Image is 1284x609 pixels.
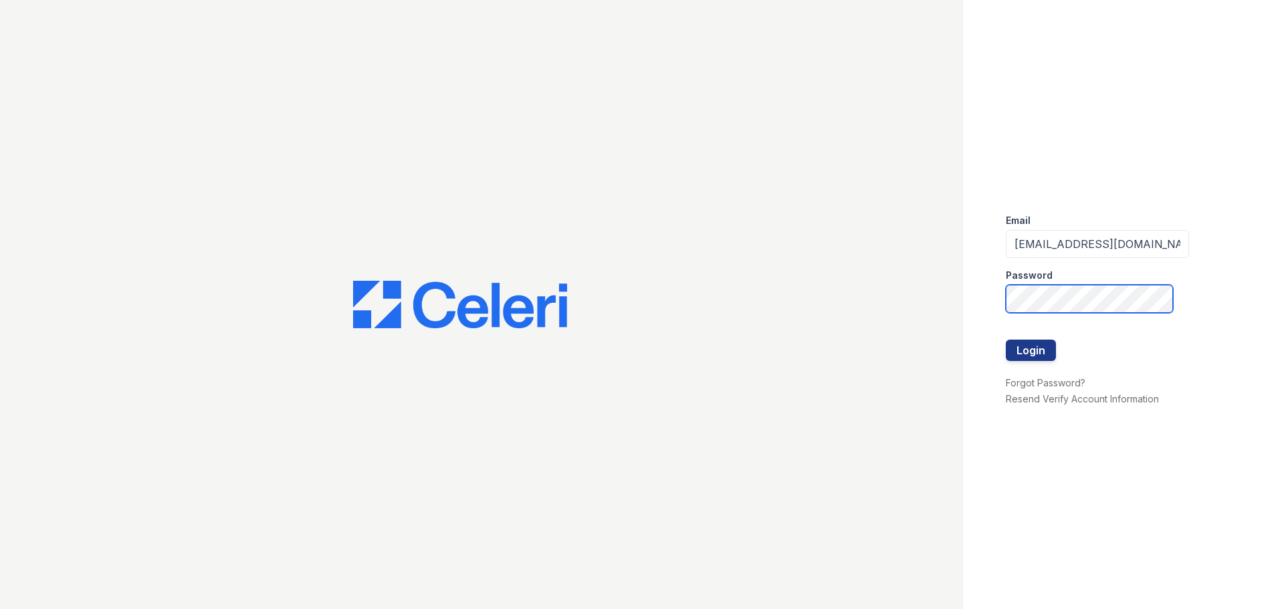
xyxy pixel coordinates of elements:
a: Resend Verify Account Information [1006,393,1159,404]
a: Forgot Password? [1006,377,1085,388]
label: Email [1006,214,1031,227]
img: CE_Logo_Blue-a8612792a0a2168367f1c8372b55b34899dd931a85d93a1a3d3e32e68fde9ad4.png [353,281,567,329]
button: Login [1006,340,1056,361]
label: Password [1006,269,1053,282]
